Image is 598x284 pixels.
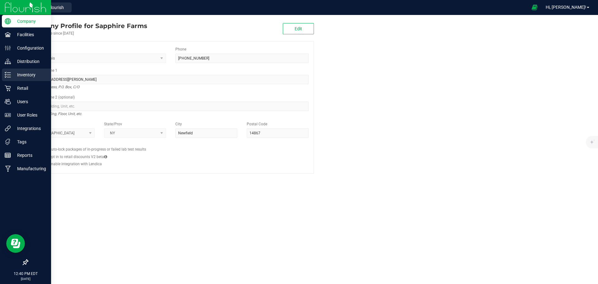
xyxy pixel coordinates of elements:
inline-svg: Integrations [5,125,11,132]
iframe: Resource center [6,234,25,253]
p: Integrations [11,125,48,132]
span: Open Ecommerce Menu [528,1,542,13]
p: User Roles [11,111,48,119]
inline-svg: Company [5,18,11,24]
i: Street address, P.O. Box, C/O [33,83,79,91]
input: Postal Code [247,128,309,138]
label: Opt in to retail discounts V2 beta [49,154,107,160]
p: Tags [11,138,48,146]
inline-svg: User Roles [5,112,11,118]
label: Address Line 2 (optional) [33,94,75,100]
input: Address [33,75,309,84]
p: Retail [11,84,48,92]
p: [DATE] [3,277,48,281]
inline-svg: Facilities [5,31,11,38]
input: Suite, Building, Unit, etc. [33,102,309,111]
p: Configuration [11,44,48,52]
label: Phone [175,46,186,52]
p: Company [11,17,48,25]
inline-svg: Retail [5,85,11,91]
p: Reports [11,152,48,159]
inline-svg: Inventory [5,72,11,78]
label: Postal Code [247,121,267,127]
p: Manufacturing [11,165,48,172]
p: Users [11,98,48,105]
p: Inventory [11,71,48,79]
inline-svg: Users [5,99,11,105]
input: (123) 456-7890 [175,54,309,63]
div: Sapphire Farms [27,21,147,31]
button: Edit [283,23,314,34]
p: Distribution [11,58,48,65]
label: Auto-lock packages of in-progress or failed lab test results [49,147,146,152]
inline-svg: Reports [5,152,11,158]
inline-svg: Tags [5,139,11,145]
div: Account active since [DATE] [27,31,147,36]
label: State/Prov [104,121,122,127]
p: 12:40 PM EDT [3,271,48,277]
i: Suite, Building, Floor, Unit, etc. [33,110,82,118]
label: Enable integration with Lendica [49,161,102,167]
h2: Configs [33,142,309,147]
inline-svg: Configuration [5,45,11,51]
input: City [175,128,237,138]
inline-svg: Manufacturing [5,166,11,172]
span: Edit [295,26,302,31]
p: Facilities [11,31,48,38]
label: City [175,121,182,127]
span: Hi, [PERSON_NAME]! [546,5,586,10]
inline-svg: Distribution [5,58,11,65]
